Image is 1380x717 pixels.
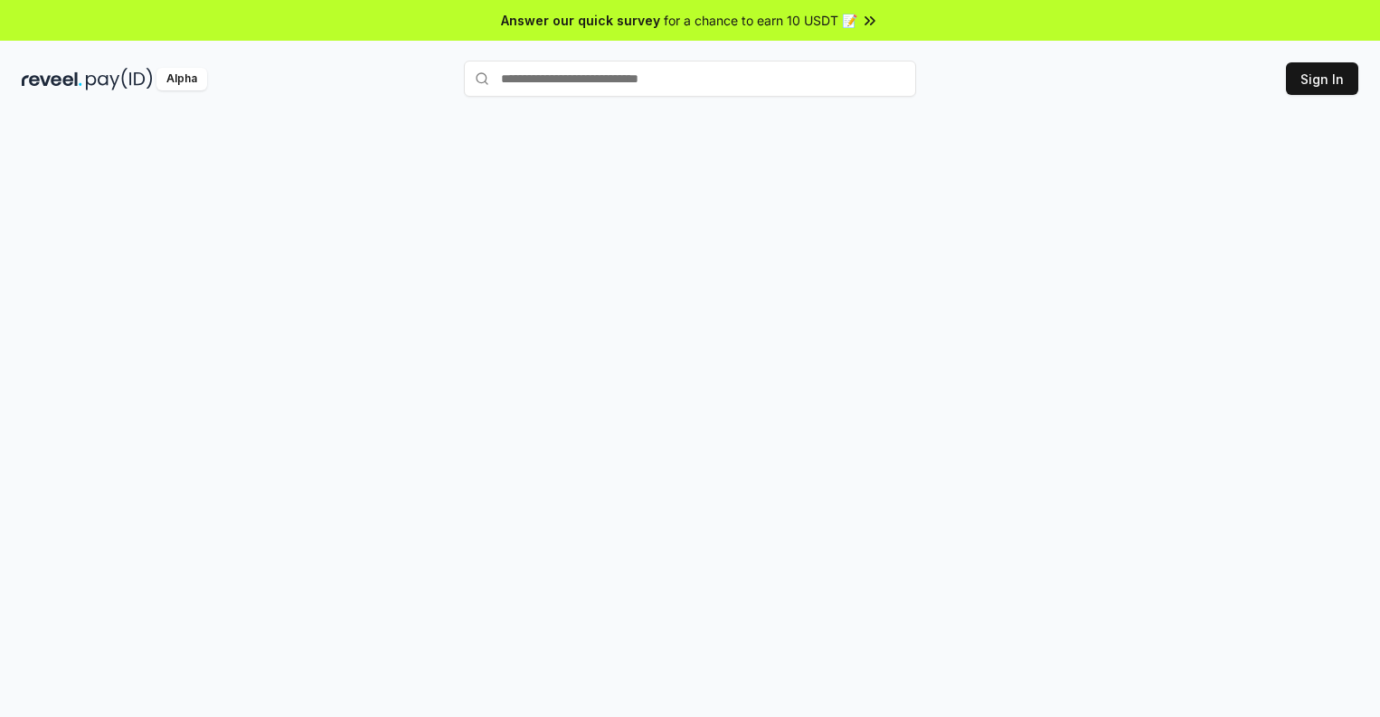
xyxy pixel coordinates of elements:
[1286,62,1358,95] button: Sign In
[501,11,660,30] span: Answer our quick survey
[156,68,207,90] div: Alpha
[22,68,82,90] img: reveel_dark
[664,11,857,30] span: for a chance to earn 10 USDT 📝
[86,68,153,90] img: pay_id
